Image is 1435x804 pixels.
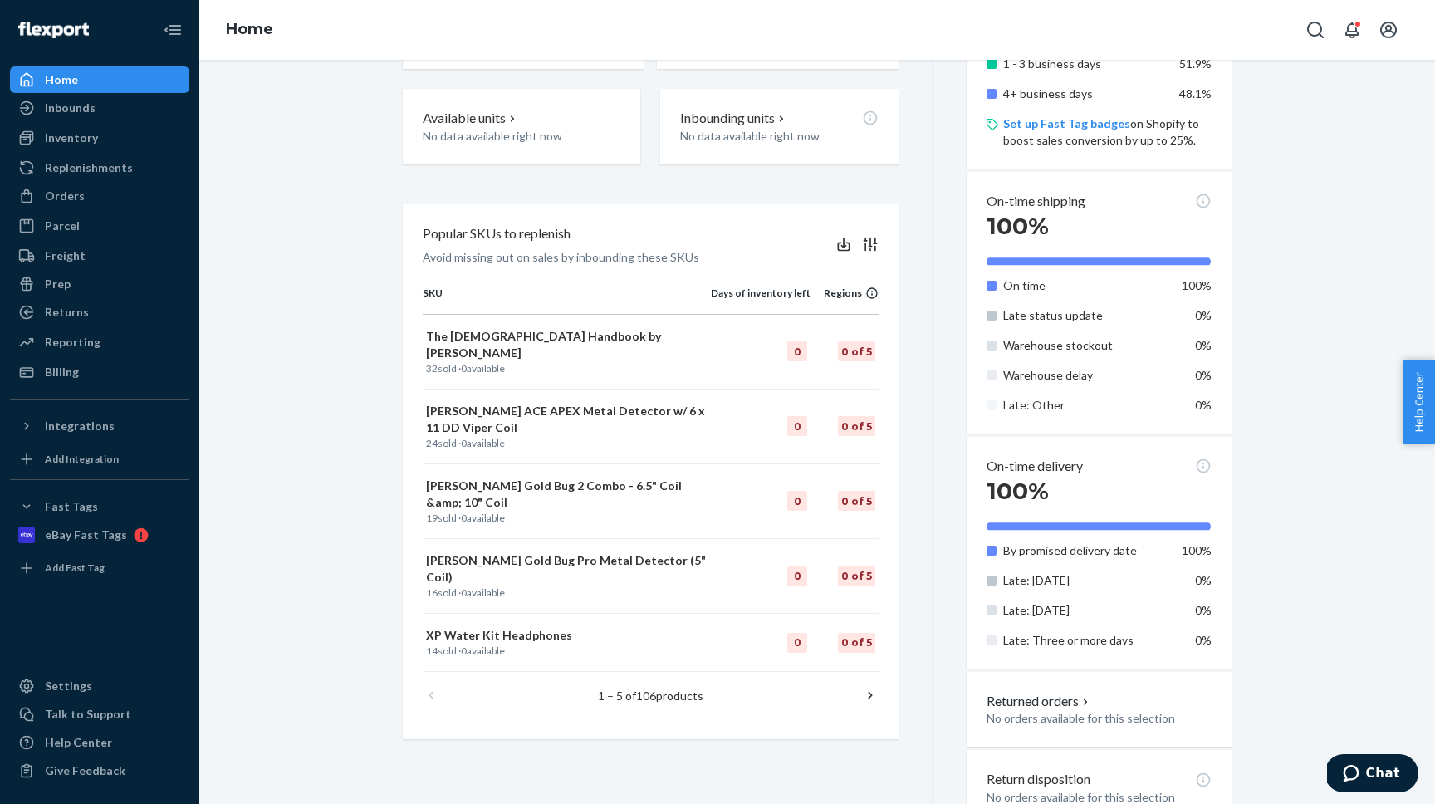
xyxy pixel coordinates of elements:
[423,224,571,243] p: Popular SKUs to replenish
[45,498,98,515] div: Fast Tags
[10,66,189,93] a: Home
[1003,116,1130,130] a: Set up Fast Tag badges
[1003,632,1167,649] p: Late: Three or more days
[45,159,133,176] div: Replenishments
[426,627,708,644] p: XP Water Kit Headphones
[10,359,189,385] a: Billing
[156,13,189,47] button: Close Navigation
[426,645,438,657] span: 14
[1195,603,1212,617] span: 0%
[45,418,115,434] div: Integrations
[426,644,708,658] p: sold · available
[987,770,1090,789] p: Return disposition
[1182,278,1212,292] span: 100%
[1372,13,1405,47] button: Open account menu
[660,89,898,164] button: Inbounding unitsNo data available right now
[636,689,656,703] span: 106
[45,452,119,466] div: Add Integration
[1403,360,1435,444] button: Help Center
[423,109,506,128] p: Available units
[423,128,620,145] p: No data available right now
[45,130,98,146] div: Inventory
[45,762,125,779] div: Give Feedback
[1179,56,1212,71] span: 51.9%
[1195,398,1212,412] span: 0%
[213,6,287,54] ol: breadcrumbs
[787,416,807,436] div: 0
[426,478,708,511] p: [PERSON_NAME] Gold Bug 2 Combo - 6.5" Coil &amp; 10" Coil
[45,678,92,694] div: Settings
[18,22,89,38] img: Flexport logo
[45,248,86,264] div: Freight
[1003,337,1167,354] p: Warehouse stockout
[426,328,708,361] p: The [DEMOGRAPHIC_DATA] Handbook by [PERSON_NAME]
[461,512,467,524] span: 0
[226,20,273,38] a: Home
[1003,572,1167,589] p: Late: [DATE]
[426,511,708,525] p: sold · available
[1327,754,1418,796] iframe: Opens a widget where you can chat to one of our agents
[987,212,1049,240] span: 100%
[10,299,189,326] a: Returns
[426,361,708,375] p: sold · available
[45,561,105,575] div: Add Fast Tag
[426,586,708,600] p: sold · available
[461,437,467,449] span: 0
[10,413,189,439] button: Integrations
[10,154,189,181] a: Replenishments
[680,128,878,145] p: No data available right now
[1195,368,1212,382] span: 0%
[1003,277,1167,294] p: On time
[10,446,189,473] a: Add Integration
[426,586,438,599] span: 16
[680,109,775,128] p: Inbounding units
[10,125,189,151] a: Inventory
[426,552,708,586] p: [PERSON_NAME] Gold Bug Pro Metal Detector (5" Coil)
[787,566,807,586] div: 0
[1003,542,1167,559] p: By promised delivery date
[461,645,467,657] span: 0
[987,710,1212,727] p: No orders available for this selection
[45,276,71,292] div: Prep
[598,688,703,704] p: 1 – 5 of products
[1003,307,1167,324] p: Late status update
[45,188,85,204] div: Orders
[1003,602,1167,619] p: Late: [DATE]
[45,734,112,751] div: Help Center
[1179,86,1212,100] span: 48.1%
[423,286,711,314] th: SKU
[10,555,189,581] a: Add Fast Tag
[1003,56,1167,72] p: 1 - 3 business days
[1335,13,1369,47] button: Open notifications
[45,334,100,351] div: Reporting
[461,362,467,375] span: 0
[1195,633,1212,647] span: 0%
[987,192,1085,211] p: On-time shipping
[10,271,189,297] a: Prep
[403,89,640,164] button: Available unitsNo data available right now
[426,437,438,449] span: 24
[1195,338,1212,352] span: 0%
[10,729,189,756] a: Help Center
[10,329,189,355] a: Reporting
[1003,86,1167,102] p: 4+ business days
[45,218,80,234] div: Parcel
[426,403,708,436] p: [PERSON_NAME] ACE APEX Metal Detector w/ 6 x 11 DD Viper Coil
[423,249,699,266] p: Avoid missing out on sales by inbounding these SKUs
[787,491,807,511] div: 0
[10,701,189,728] button: Talk to Support
[10,757,189,784] button: Give Feedback
[811,286,878,300] div: Regions
[838,566,875,586] div: 0 of 5
[45,527,127,543] div: eBay Fast Tags
[45,100,96,116] div: Inbounds
[10,95,189,121] a: Inbounds
[426,362,438,375] span: 32
[838,416,875,436] div: 0 of 5
[838,633,875,653] div: 0 of 5
[987,457,1083,476] p: On-time delivery
[461,586,467,599] span: 0
[45,706,131,723] div: Talk to Support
